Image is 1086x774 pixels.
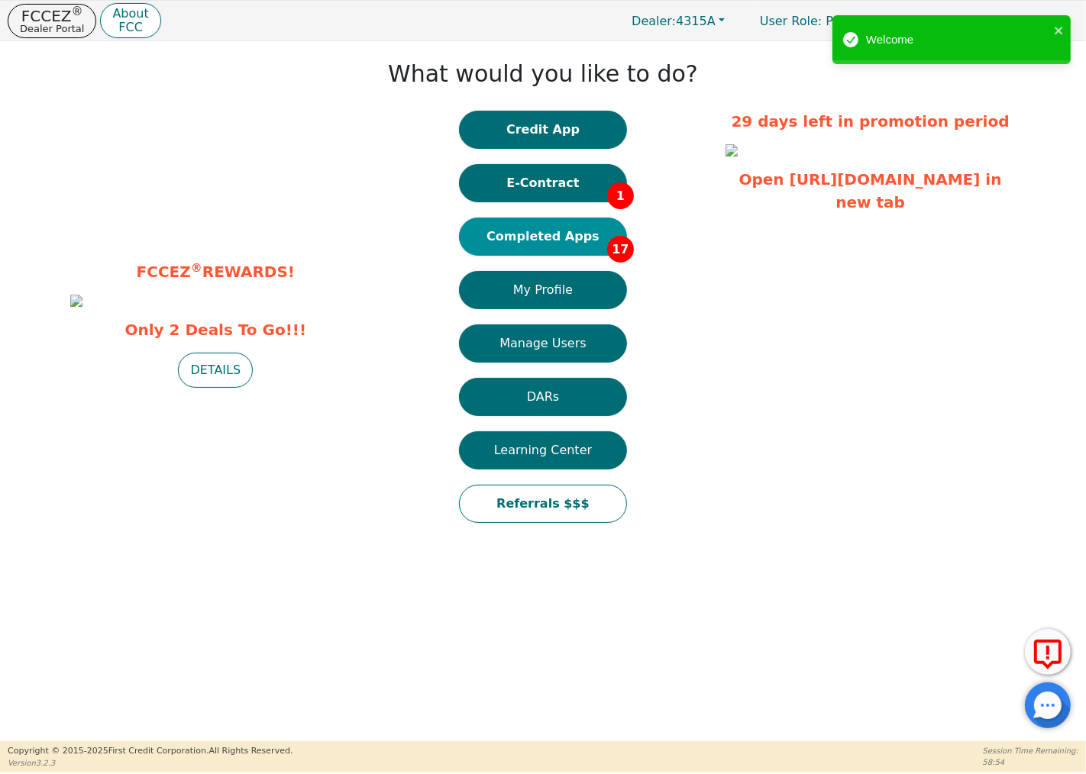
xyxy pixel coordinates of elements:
span: Dealer: [632,14,676,28]
p: FCCEZ REWARDS! [70,260,360,283]
p: 29 days left in promotion period [726,110,1016,133]
sup: ® [191,261,202,275]
span: 4315A [632,14,716,28]
button: close [1054,21,1065,39]
button: DARs [459,378,627,416]
button: Manage Users [459,324,627,363]
button: My Profile [459,271,627,309]
button: Report Error to FCC [1025,629,1071,675]
button: Completed Apps17 [459,218,627,256]
p: Dealer Portal [20,24,84,34]
p: FCC [112,21,148,34]
img: 1fd24bca-44cb-4dd9-b040-68237e08d586 [726,144,738,156]
button: 4315A:[PERSON_NAME] [892,9,1078,33]
sup: ® [72,5,83,18]
h1: What would you like to do? [388,60,698,88]
p: Primary [745,6,888,36]
p: 58:54 [983,756,1078,768]
span: 1 [607,182,634,209]
button: Referrals $$$ [459,485,627,523]
p: Copyright © 2015- 2025 First Credit Corporation. [8,745,293,758]
p: Session Time Remaining: [983,745,1078,756]
button: FCCEZ®Dealer Portal [8,4,96,38]
a: User Role: Primary [745,6,888,36]
div: Welcome [866,31,1049,49]
p: Version 3.2.3 [8,757,293,769]
span: 17 [607,236,634,263]
button: Learning Center [459,431,627,469]
span: User Role : [760,14,822,28]
span: Only 2 Deals To Go!!! [70,318,360,341]
p: FCCEZ [20,8,84,24]
button: E-Contract1 [459,164,627,202]
span: All Rights Reserved. [208,746,293,756]
img: 8c729494-a726-43e7-a8b7-1993aed6548d [70,295,82,307]
a: Open [URL][DOMAIN_NAME] in new tab [739,170,1002,211]
button: AboutFCC [100,3,160,39]
p: About [112,8,148,20]
button: Credit App [459,111,627,149]
button: Dealer:4315A [616,9,741,33]
button: DETAILS [178,353,253,388]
